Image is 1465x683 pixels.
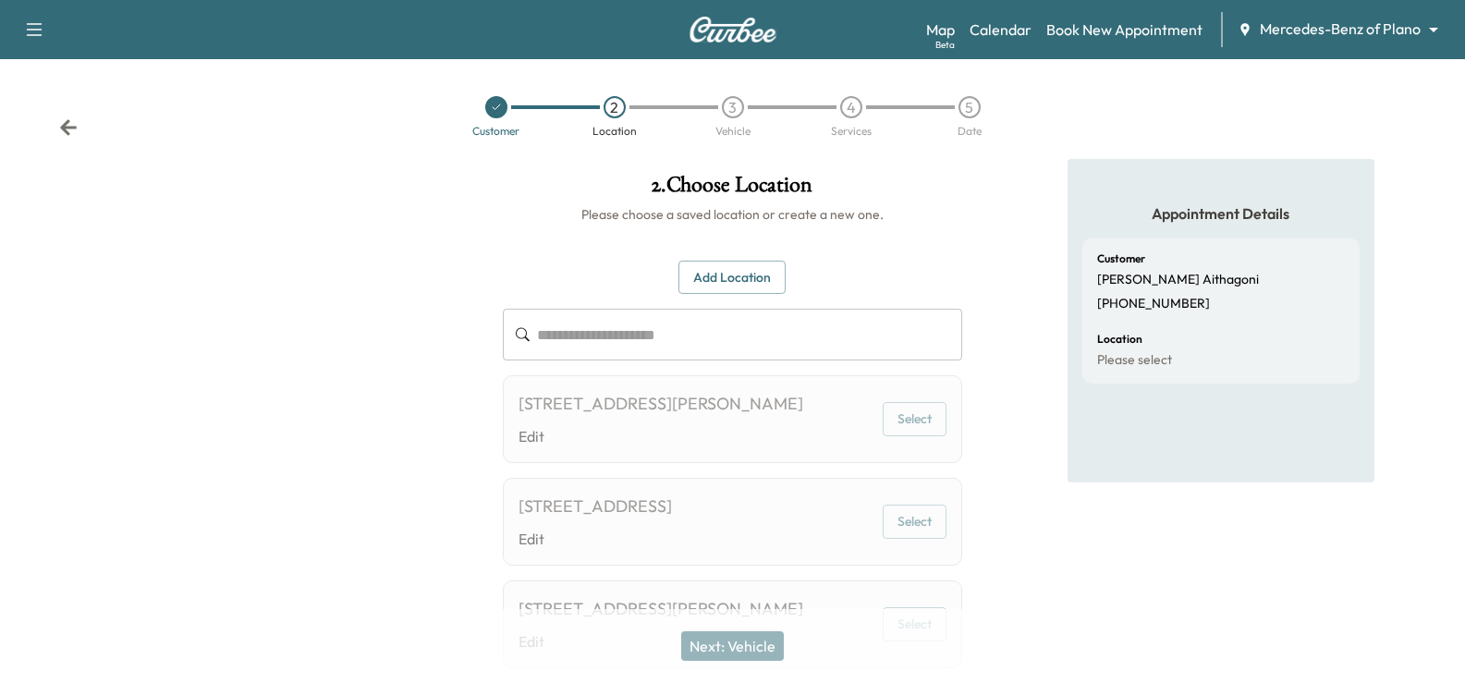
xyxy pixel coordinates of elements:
p: [PERSON_NAME] Aithagoni [1097,272,1259,288]
h6: Please choose a saved location or create a new one. [503,205,961,224]
div: Services [831,126,872,137]
h1: 2 . Choose Location [503,174,961,205]
div: Location [592,126,637,137]
button: Select [883,505,946,539]
a: Edit [519,425,803,447]
div: [STREET_ADDRESS][PERSON_NAME] [519,391,803,417]
a: Calendar [970,18,1032,41]
div: [STREET_ADDRESS] [519,494,672,519]
h6: Customer [1097,253,1145,264]
button: Select [883,607,946,641]
a: Edit [519,528,672,550]
h6: Location [1097,334,1142,345]
a: Book New Appointment [1046,18,1203,41]
span: Mercedes-Benz of Plano [1260,18,1421,40]
div: 5 [958,96,981,118]
div: Back [59,118,78,137]
h5: Appointment Details [1082,203,1360,224]
button: Select [883,402,946,436]
div: 3 [722,96,744,118]
div: Customer [472,126,519,137]
div: Beta [935,38,955,52]
a: MapBeta [926,18,955,41]
div: [STREET_ADDRESS][PERSON_NAME] [519,596,803,622]
p: Please select [1097,352,1172,369]
button: Add Location [678,261,786,295]
div: Vehicle [715,126,751,137]
img: Curbee Logo [689,17,777,43]
div: 2 [604,96,626,118]
div: Date [958,126,982,137]
div: 4 [840,96,862,118]
p: [PHONE_NUMBER] [1097,296,1210,312]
